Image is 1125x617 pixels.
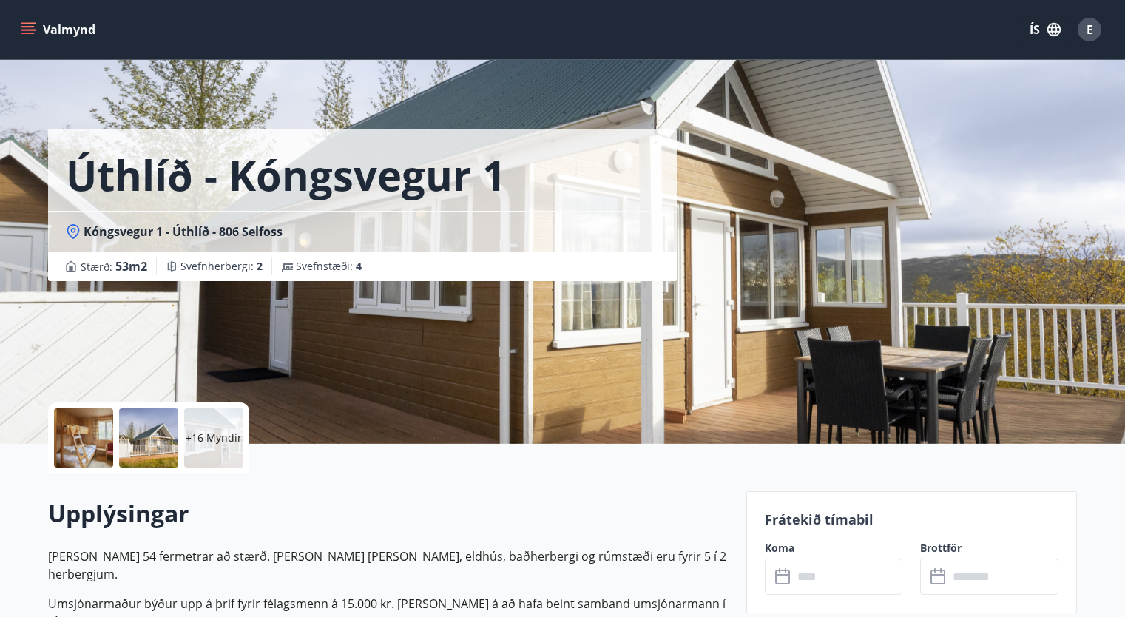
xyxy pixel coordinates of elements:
h1: Úthlíð - Kóngsvegur 1 [66,146,506,203]
label: Koma [765,541,903,556]
p: Frátekið tímabil [765,510,1059,529]
span: Stærð : [81,257,147,275]
span: Svefnherbergi : [180,259,263,274]
label: Brottför [920,541,1058,556]
button: menu [18,16,101,43]
button: ÍS [1021,16,1069,43]
p: [PERSON_NAME] 54 fermetrar að stærð. [PERSON_NAME] [PERSON_NAME], eldhús, baðherbergi og rúmstæði... [48,547,729,583]
span: 2 [257,259,263,273]
span: Svefnstæði : [296,259,362,274]
span: E [1087,21,1093,38]
p: +16 Myndir [186,431,242,445]
h2: Upplýsingar [48,497,729,530]
span: 4 [356,259,362,273]
span: 53 m2 [115,258,147,274]
span: Kóngsvegur 1 - Úthlíð - 806 Selfoss [84,223,283,240]
button: E [1072,12,1107,47]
